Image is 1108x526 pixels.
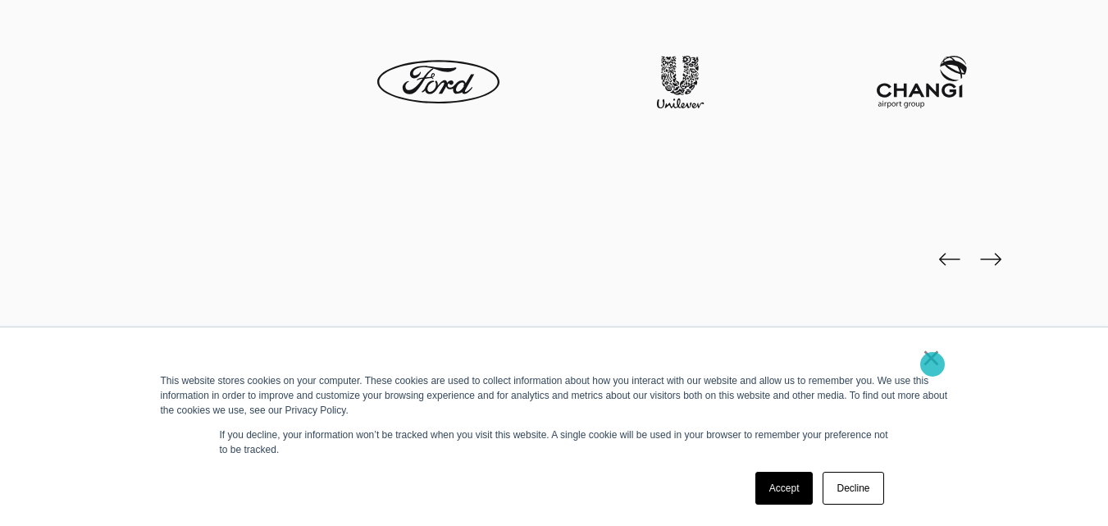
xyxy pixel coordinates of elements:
[220,428,889,457] p: If you decline, your information won’t be tracked when you visit this website. A single cookie wi...
[860,56,983,108] img: Changi
[377,56,500,108] img: Ford
[755,472,814,505] a: Accept
[161,373,948,418] div: This website stores cookies on your computer. These cookies are used to collect information about...
[922,350,942,365] a: ×
[619,56,742,108] img: Unilever
[823,472,883,505] a: Decline
[939,253,960,266] img: page-back-black.png
[980,253,1001,266] img: page-next-black.png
